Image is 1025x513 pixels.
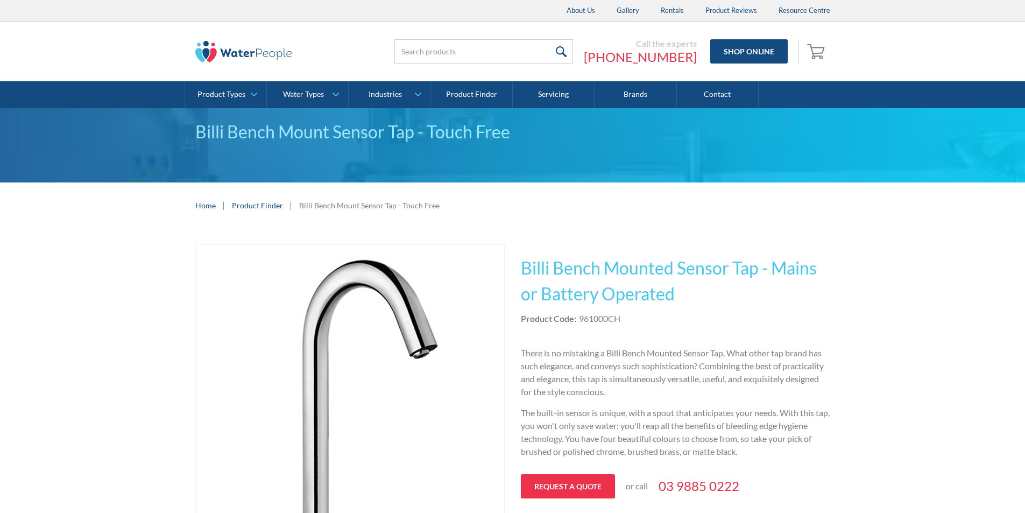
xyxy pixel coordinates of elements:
input: Search products [394,39,573,64]
a: Contact [677,81,759,108]
a: Water Types [267,81,348,108]
a: Home [195,200,216,211]
a: Brands [595,81,676,108]
a: Product Finder [232,200,283,211]
div: Billi Bench Mount Sensor Tap - Touch Free [299,200,440,211]
a: Request a quote [521,474,615,498]
a: Shop Online [710,39,788,64]
div: Call the experts [584,38,697,49]
p: The built-in sensor is unique, with a spout that anticipates your needs. With this tap, you won't... [521,406,830,458]
p: There is no mistaking a Billi Bench Mounted Sensor Tap. What other tap brand has such elegance, a... [521,347,830,398]
a: Product Types [185,81,266,108]
div: Billi Bench Mount Sensor Tap - Touch Free [195,119,830,145]
a: 03 9885 0222 [659,476,739,496]
div: | [288,199,294,212]
strong: Product Code: [521,313,576,324]
a: [PHONE_NUMBER] [584,49,697,65]
a: Servicing [513,81,595,108]
a: Open empty cart [804,39,830,65]
div: Product Types [197,90,245,99]
img: shopping cart [807,43,828,60]
div: Industries [369,90,402,99]
h1: Billi Bench Mounted Sensor Tap - Mains or Battery Operated [521,255,830,307]
a: Product Finder [431,81,513,108]
div: | [221,199,227,212]
p: or call [626,480,648,493]
div: Water Types [283,90,324,99]
img: The Water People [195,41,292,62]
a: Industries [349,81,430,108]
div: 961000CH [579,312,620,325]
